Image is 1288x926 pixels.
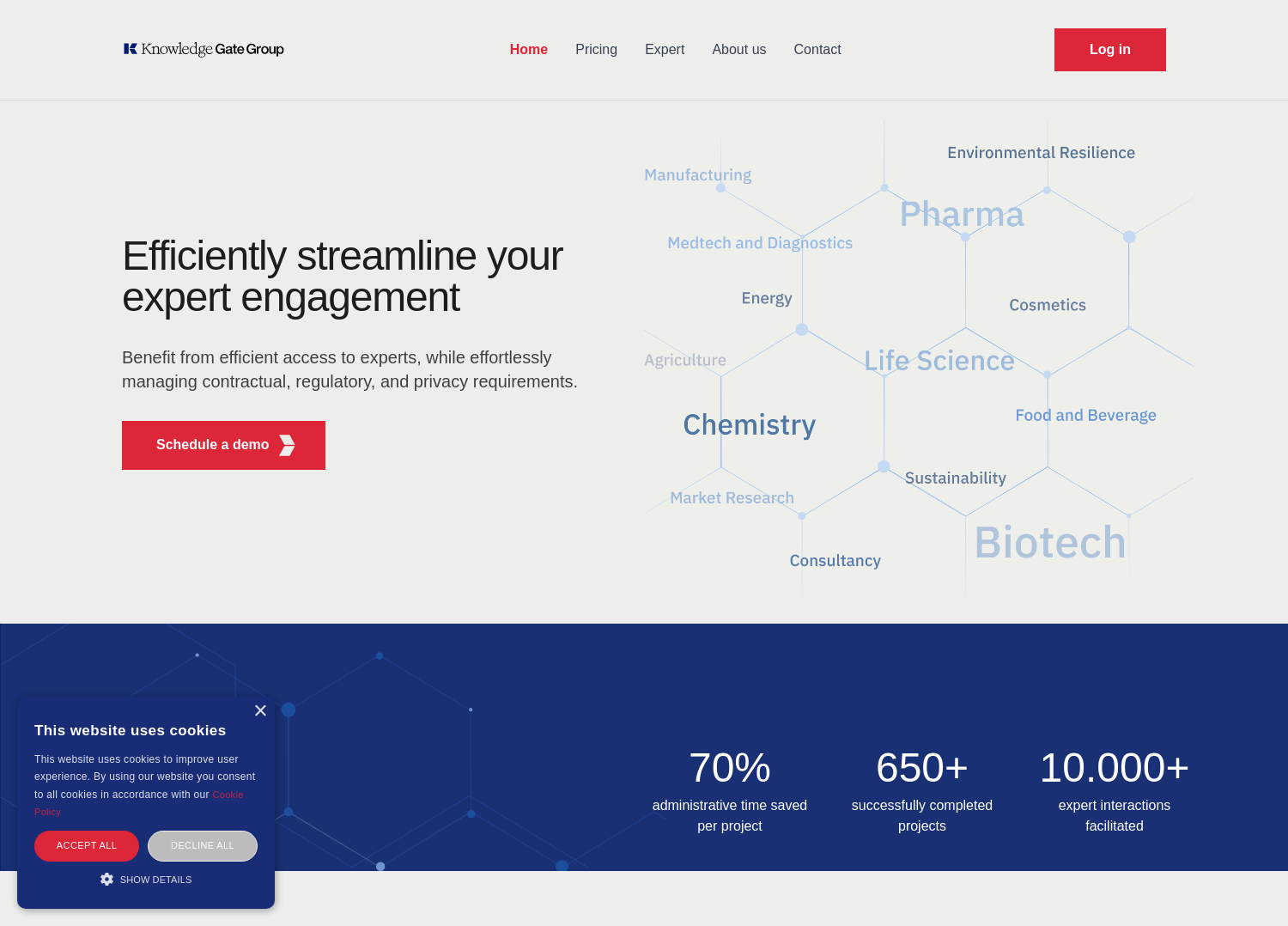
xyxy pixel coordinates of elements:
[836,747,1008,789] h2: 650+
[34,789,244,817] a: Cookie Policy
[148,831,258,861] div: Decline all
[122,345,589,393] p: Benefit from efficient access to experts, while effortlessly managing contractual, regulatory, an...
[156,435,270,455] p: Schedule a demo
[644,112,1194,606] img: KGG Fifth Element RED
[34,753,255,801] span: This website uses cookies to improve user experience. By using our website you consent to all coo...
[781,27,855,72] a: Contact
[34,870,258,887] div: Show details
[836,795,1008,837] h3: successfully completed projects
[562,27,631,72] a: Pricing
[276,435,298,456] img: KGG Fifth Element RED
[644,795,816,837] h3: administrative time saved per project
[644,747,816,789] h2: 70%
[1054,28,1166,71] a: Request Demo
[1029,747,1200,789] h2: 10.000+
[631,27,698,72] a: Expert
[1029,795,1200,837] h3: expert interactions facilitated
[496,27,562,72] a: Home
[34,831,139,861] div: Accept all
[122,233,563,320] h1: Efficiently streamline your expert engagement
[120,874,192,885] span: Show details
[253,705,266,718] div: Close
[34,710,258,751] div: This website uses cookies
[698,27,780,72] a: About us
[122,41,296,58] a: KOL Knowledge Platform: Talk to Key External Experts (KEE)
[122,421,325,470] button: Schedule a demoKGG Fifth Element RED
